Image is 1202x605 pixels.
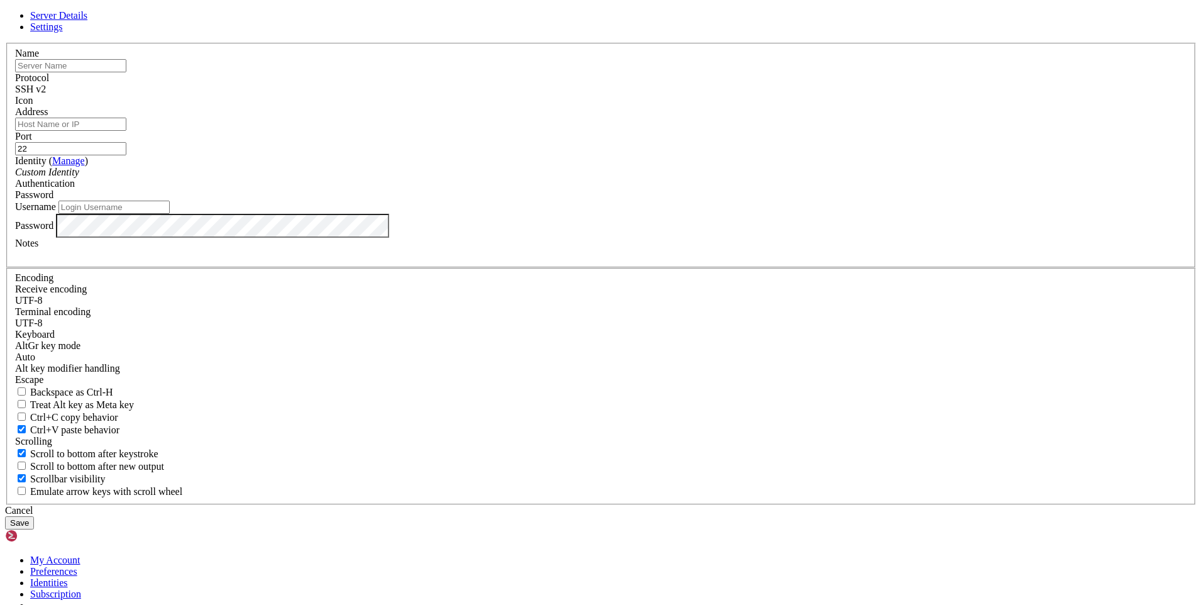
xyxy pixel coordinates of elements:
[15,118,126,131] input: Host Name or IP
[18,474,26,482] input: Scrollbar visibility
[15,131,32,142] label: Port
[18,387,26,396] input: Backspace as Ctrl-H
[30,21,63,32] a: Settings
[18,413,26,421] input: Ctrl+C copy behavior
[5,516,34,530] button: Save
[15,318,1187,329] div: UTF-8
[15,486,182,497] label: When using the alternative screen buffer, and DECCKM (Application Cursor Keys) is active, mouse w...
[18,449,26,457] input: Scroll to bottom after keystroke
[15,474,106,484] label: The vertical scrollbar mode.
[30,399,134,410] span: Treat Alt key as Meta key
[18,462,26,470] input: Scroll to bottom after new output
[15,238,38,248] label: Notes
[30,566,77,577] a: Preferences
[15,84,1187,95] div: SSH v2
[15,374,43,385] span: Escape
[15,95,33,106] label: Icon
[15,201,56,212] label: Username
[15,318,43,328] span: UTF-8
[15,352,35,362] span: Auto
[15,352,1187,363] div: Auto
[15,106,48,117] label: Address
[15,48,39,58] label: Name
[30,412,118,423] span: Ctrl+C copy behavior
[15,272,53,283] label: Encoding
[30,425,119,435] span: Ctrl+V paste behavior
[30,461,164,472] span: Scroll to bottom after new output
[18,400,26,408] input: Treat Alt key as Meta key
[58,201,170,214] input: Login Username
[15,178,75,189] label: Authentication
[15,189,53,200] span: Password
[15,329,55,340] label: Keyboard
[15,59,126,72] input: Server Name
[15,142,126,155] input: Port Number
[15,340,80,351] label: Set the expected encoding for data received from the host. If the encodings do not match, visual ...
[15,72,49,83] label: Protocol
[15,399,134,410] label: Whether the Alt key acts as a Meta key or as a distinct Alt key.
[30,577,68,588] a: Identities
[5,505,1197,516] div: Cancel
[30,486,182,497] span: Emulate arrow keys with scroll wheel
[30,474,106,484] span: Scrollbar visibility
[5,530,77,542] img: Shellngn
[15,84,46,94] span: SSH v2
[49,155,88,166] span: ( )
[15,374,1187,386] div: Escape
[15,412,118,423] label: Ctrl-C copies if true, send ^C to host if false. Ctrl-Shift-C sends ^C to host if true, copies if...
[15,461,164,472] label: Scroll to bottom after new output.
[30,555,80,565] a: My Account
[30,387,113,397] span: Backspace as Ctrl-H
[15,295,43,306] span: UTF-8
[15,295,1187,306] div: UTF-8
[15,363,120,374] label: Controls how the Alt key is handled. Escape: Send an ESC prefix. 8-Bit: Add 128 to the typed char...
[18,425,26,433] input: Ctrl+V paste behavior
[15,167,79,177] i: Custom Identity
[15,219,53,230] label: Password
[30,589,81,599] a: Subscription
[15,387,113,397] label: If true, the backspace should send BS ('\x08', aka ^H). Otherwise the backspace key should send '...
[15,448,158,459] label: Whether to scroll to the bottom on any keystroke.
[15,155,88,166] label: Identity
[30,448,158,459] span: Scroll to bottom after keystroke
[52,155,85,166] a: Manage
[15,167,1187,178] div: Custom Identity
[30,10,87,21] a: Server Details
[15,425,119,435] label: Ctrl+V pastes if true, sends ^V to host if false. Ctrl+Shift+V sends ^V to host if true, pastes i...
[15,306,91,317] label: The default terminal encoding. ISO-2022 enables character map translations (like graphics maps). ...
[15,436,52,447] label: Scrolling
[15,284,87,294] label: Set the expected encoding for data received from the host. If the encodings do not match, visual ...
[15,189,1187,201] div: Password
[18,487,26,495] input: Emulate arrow keys with scroll wheel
